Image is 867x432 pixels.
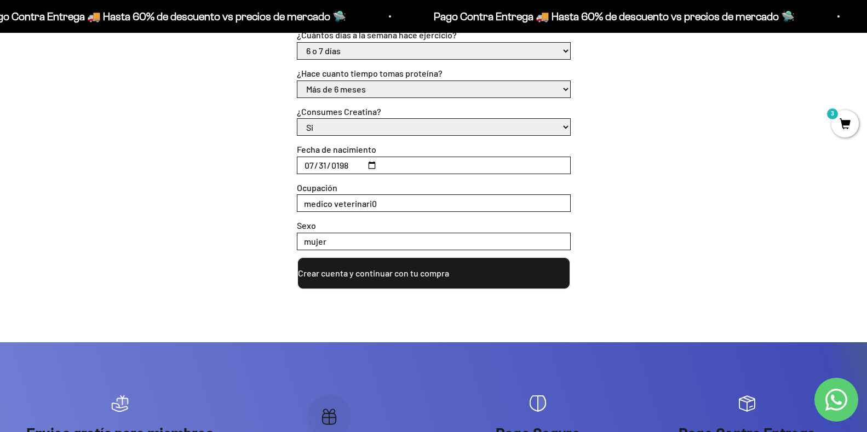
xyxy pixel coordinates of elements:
a: 3 [831,119,859,131]
mark: 3 [826,107,839,120]
label: ¿Cuántos días a la semana hace ejercicio? [297,30,457,40]
label: ¿Hace cuanto tiempo tomas proteína? [297,68,443,78]
label: Fecha de nacimiento [297,144,376,154]
label: ¿Consumes Creatina? [297,106,381,117]
button: Crear cuenta y continuar con tu compra [297,257,571,290]
label: Sexo [297,220,316,231]
label: Ocupación [297,182,337,193]
p: Pago Contra Entrega 🚚 Hasta 60% de descuento vs precios de mercado 🛸 [431,8,792,25]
